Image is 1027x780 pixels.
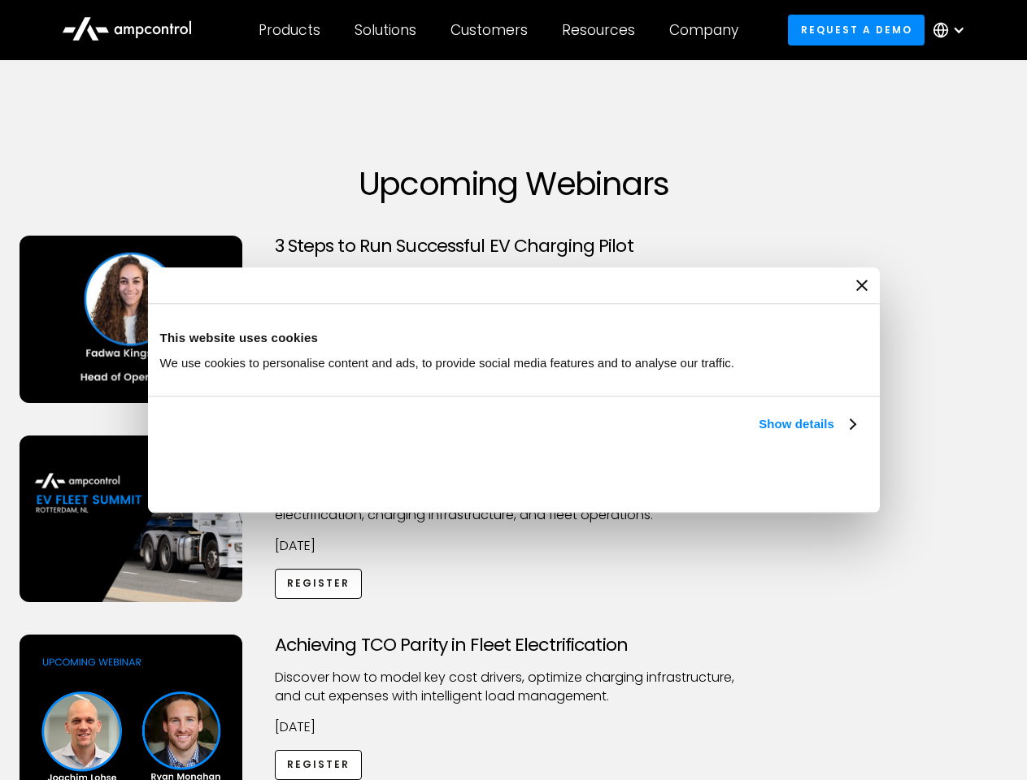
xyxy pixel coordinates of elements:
[160,328,868,348] div: This website uses cookies
[275,635,753,656] h3: Achieving TCO Parity in Fleet Electrification
[450,21,528,39] div: Customers
[160,356,735,370] span: We use cookies to personalise content and ads, to provide social media features and to analyse ou...
[562,21,635,39] div: Resources
[275,537,753,555] p: [DATE]
[856,279,868,291] button: Close banner
[355,21,416,39] div: Solutions
[275,669,753,705] p: Discover how to model key cost drivers, optimize charging infrastructure, and cut expenses with i...
[669,21,738,39] div: Company
[259,21,320,39] div: Products
[788,15,925,45] a: Request a demo
[275,718,753,736] p: [DATE]
[20,164,1008,203] h1: Upcoming Webinars
[275,236,753,257] h3: 3 Steps to Run Successful EV Charging Pilot
[628,453,861,500] button: Okay
[275,750,363,780] a: Register
[275,569,363,599] a: Register
[759,414,855,434] a: Show details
